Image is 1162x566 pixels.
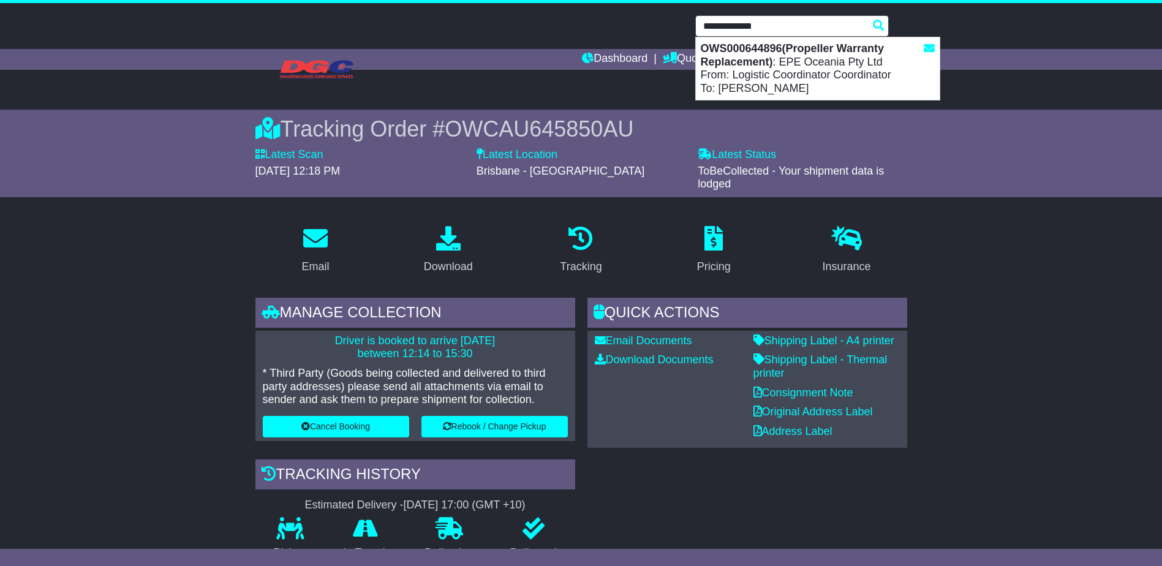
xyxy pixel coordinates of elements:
[753,353,888,379] a: Shipping Label - Thermal printer
[255,499,575,512] div: Estimated Delivery -
[698,165,884,191] span: ToBeCollected - Your shipment data is lodged
[753,425,832,437] a: Address Label
[404,499,526,512] div: [DATE] 17:00 (GMT +10)
[698,148,776,162] label: Latest Status
[753,387,853,399] a: Consignment Note
[263,367,568,407] p: * Third Party (Goods being collected and delivered to third party addresses) please send all atta...
[255,459,575,492] div: Tracking history
[255,148,323,162] label: Latest Scan
[416,222,481,279] a: Download
[753,406,873,418] a: Original Address Label
[421,416,568,437] button: Rebook / Change Pickup
[477,148,557,162] label: Latest Location
[255,165,341,177] span: [DATE] 12:18 PM
[595,353,714,366] a: Download Documents
[424,258,473,275] div: Download
[815,222,879,279] a: Insurance
[325,546,407,560] p: In Transit
[689,222,739,279] a: Pricing
[263,334,568,361] p: Driver is booked to arrive [DATE] between 12:14 to 15:30
[582,49,647,70] a: Dashboard
[753,334,894,347] a: Shipping Label - A4 printer
[255,298,575,331] div: Manage collection
[407,546,492,560] p: Delivering
[492,546,575,560] p: Delivered
[697,258,731,275] div: Pricing
[255,546,325,560] p: Pickup
[255,116,907,142] div: Tracking Order #
[696,37,940,100] div: : EPE Oceania Pty Ltd From: Logistic Coordinator Coordinator To: [PERSON_NAME]
[663,49,735,70] a: Quote/Book
[587,298,907,331] div: Quick Actions
[552,222,609,279] a: Tracking
[595,334,692,347] a: Email Documents
[701,42,884,68] strong: OWS000644896(Propeller Warranty Replacement)
[293,222,337,279] a: Email
[823,258,871,275] div: Insurance
[560,258,602,275] div: Tracking
[263,416,409,437] button: Cancel Booking
[301,258,329,275] div: Email
[477,165,644,177] span: Brisbane - [GEOGRAPHIC_DATA]
[445,116,633,141] span: OWCAU645850AU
